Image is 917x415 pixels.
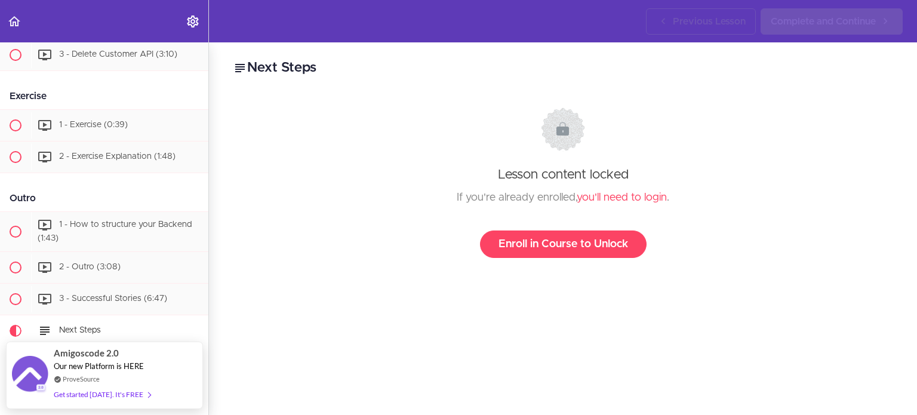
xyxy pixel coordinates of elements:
[54,361,144,371] span: Our new Platform is HERE
[38,220,192,242] span: 1 - How to structure your Backend (1:43)
[59,326,101,334] span: Next Steps
[244,107,882,258] div: Lesson content locked
[63,374,100,384] a: ProveSource
[7,14,21,29] svg: Back to course curriculum
[480,230,647,258] a: Enroll in Course to Unlock
[244,189,882,207] div: If you're already enrolled, .
[59,294,167,303] span: 3 - Successful Stories (6:47)
[186,14,200,29] svg: Settings Menu
[59,50,177,59] span: 3 - Delete Customer API (3:10)
[59,152,176,161] span: 2 - Exercise Explanation (1:48)
[59,121,128,129] span: 1 - Exercise (0:39)
[771,14,876,29] span: Complete and Continue
[12,356,48,395] img: provesource social proof notification image
[646,8,756,35] a: Previous Lesson
[577,192,667,203] a: you'll need to login
[673,14,746,29] span: Previous Lesson
[54,388,150,401] div: Get started [DATE]. It's FREE
[54,346,119,360] span: Amigoscode 2.0
[59,263,121,271] span: 2 - Outro (3:08)
[761,8,903,35] a: Complete and Continue
[233,58,893,78] h2: Next Steps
